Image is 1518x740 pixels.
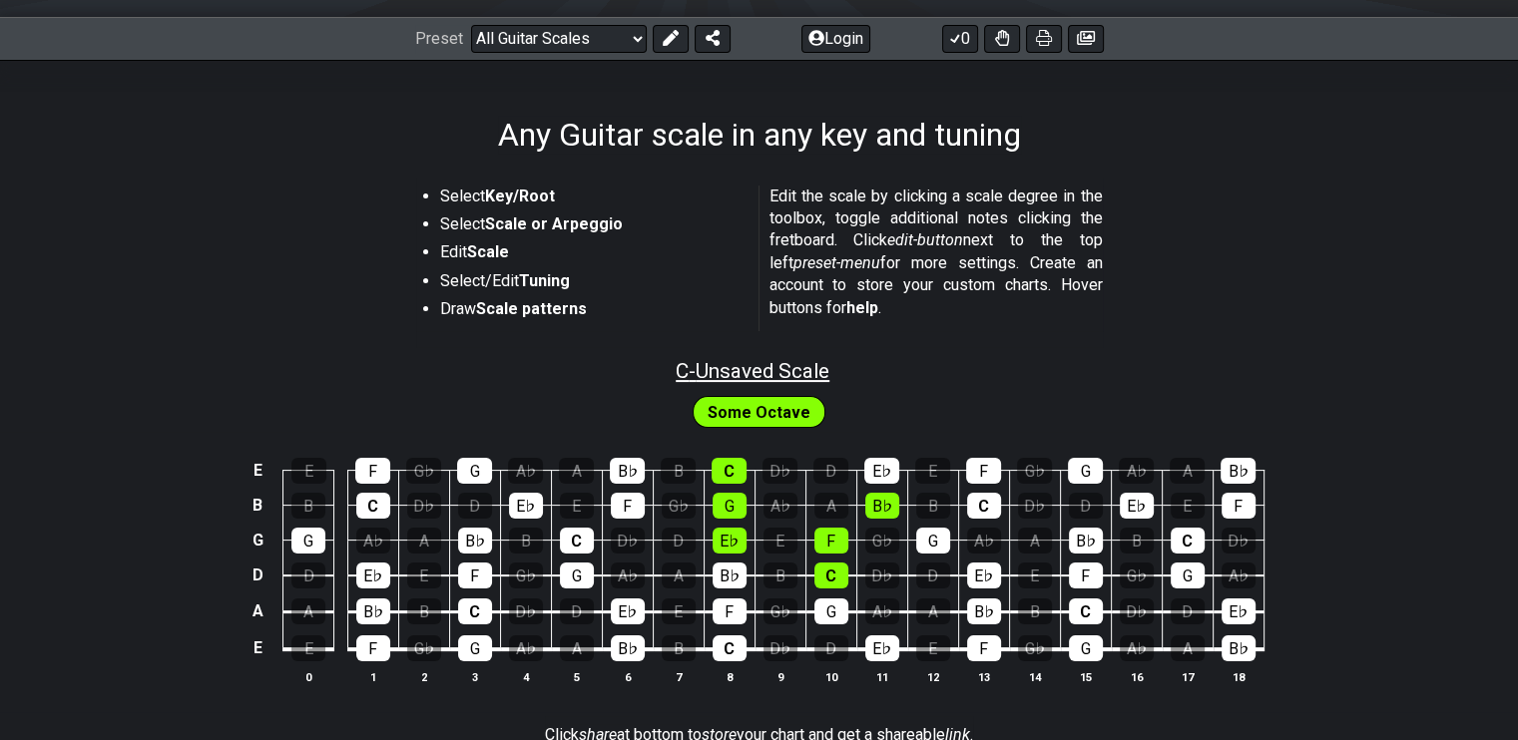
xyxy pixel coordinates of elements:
[1171,598,1205,624] div: D
[398,666,449,687] th: 2
[1222,562,1256,588] div: A♭
[1221,458,1256,484] div: B♭
[1068,25,1104,53] button: Create image
[865,635,899,661] div: E♭
[916,635,950,661] div: E
[509,493,543,519] div: E♭
[560,493,594,519] div: E
[406,458,441,484] div: G♭
[856,666,907,687] th: 11
[551,666,602,687] th: 5
[695,25,731,53] button: Share Preset
[356,562,390,588] div: E♭
[662,562,696,588] div: A
[704,666,755,687] th: 8
[467,242,509,261] strong: Scale
[356,528,390,554] div: A♭
[440,213,746,241] li: Select
[291,458,326,484] div: E
[967,562,1001,588] div: E♭
[602,666,653,687] th: 6
[984,25,1020,53] button: Toggle Dexterity for all fretkits
[440,298,746,326] li: Draw
[611,635,645,661] div: B♭
[1120,528,1154,554] div: B
[559,458,594,484] div: A
[662,493,696,519] div: G♭
[246,523,269,557] td: G
[1170,458,1205,484] div: A
[1171,635,1205,661] div: A
[916,493,950,519] div: B
[958,666,1009,687] th: 13
[356,493,390,519] div: C
[1017,458,1052,484] div: G♭
[865,528,899,554] div: G♭
[966,458,1001,484] div: F
[1120,562,1154,588] div: G♭
[662,635,696,661] div: B
[793,253,880,272] em: preset-menu
[713,598,747,624] div: F
[713,493,747,519] div: G
[763,493,797,519] div: A♭
[291,528,325,554] div: G
[611,562,645,588] div: A♭
[560,562,594,588] div: G
[1069,562,1103,588] div: F
[662,528,696,554] div: D
[916,562,950,588] div: D
[967,635,1001,661] div: F
[1018,635,1052,661] div: G♭
[661,458,696,484] div: B
[801,25,870,53] button: Login
[755,666,805,687] th: 9
[246,454,269,489] td: E
[407,493,441,519] div: D♭
[814,493,848,519] div: A
[814,635,848,661] div: D
[916,528,950,554] div: G
[471,25,647,53] select: Preset
[1018,598,1052,624] div: B
[458,528,492,554] div: B♭
[519,271,570,290] strong: Tuning
[283,666,334,687] th: 0
[1060,666,1111,687] th: 15
[814,598,848,624] div: G
[763,598,797,624] div: G♭
[611,528,645,554] div: D♭
[509,598,543,624] div: D♭
[440,241,746,269] li: Edit
[291,598,325,624] div: A
[407,598,441,624] div: B
[509,528,543,554] div: B
[440,185,746,213] li: Select
[291,493,325,519] div: B
[708,398,810,427] span: First enable full edit mode to edit
[1171,528,1205,554] div: C
[662,598,696,624] div: E
[814,528,848,554] div: F
[887,230,963,249] em: edit-button
[356,635,390,661] div: F
[485,214,623,233] strong: Scale or Arpeggio
[967,493,1001,519] div: C
[1222,598,1256,624] div: E♭
[407,635,441,661] div: G♭
[1069,598,1103,624] div: C
[458,562,492,588] div: F
[476,299,587,318] strong: Scale patterns
[1171,493,1205,519] div: E
[1119,458,1154,484] div: A♭
[485,186,555,205] strong: Key/Root
[846,298,878,317] strong: help
[653,25,689,53] button: Edit Preset
[865,562,899,588] div: D♭
[291,635,325,661] div: E
[763,562,797,588] div: B
[915,458,950,484] div: E
[1120,598,1154,624] div: D♭
[356,598,390,624] div: B♭
[611,493,645,519] div: F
